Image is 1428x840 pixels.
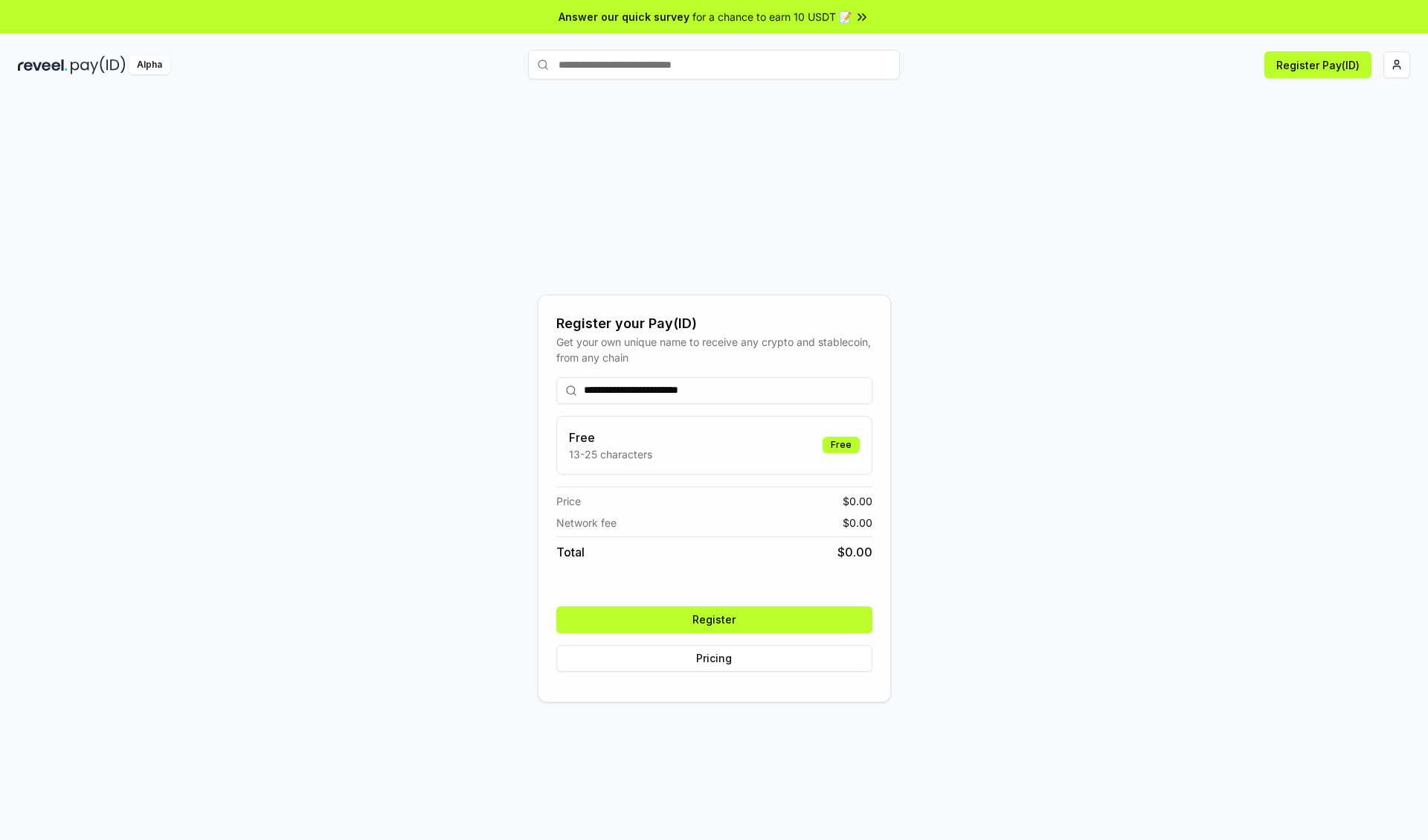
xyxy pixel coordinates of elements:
[556,645,872,672] button: Pricing
[556,493,581,509] span: Price
[1264,51,1371,78] button: Register Pay(ID)
[129,56,170,74] div: Alpha
[837,543,872,561] span: $ 0.00
[18,56,68,74] img: reveel_dark
[569,446,652,462] p: 13-25 characters
[556,313,872,334] div: Register your Pay(ID)
[823,437,860,453] div: Free
[71,56,126,74] img: pay_id
[556,606,872,633] button: Register
[559,9,689,25] span: Answer our quick survey
[569,429,652,446] h3: Free
[556,334,872,365] div: Get your own unique name to receive any crypto and stablecoin, from any chain
[556,543,585,561] span: Total
[692,9,852,25] span: for a chance to earn 10 USDT 📝
[843,493,872,509] span: $ 0.00
[843,515,872,530] span: $ 0.00
[556,515,617,530] span: Network fee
